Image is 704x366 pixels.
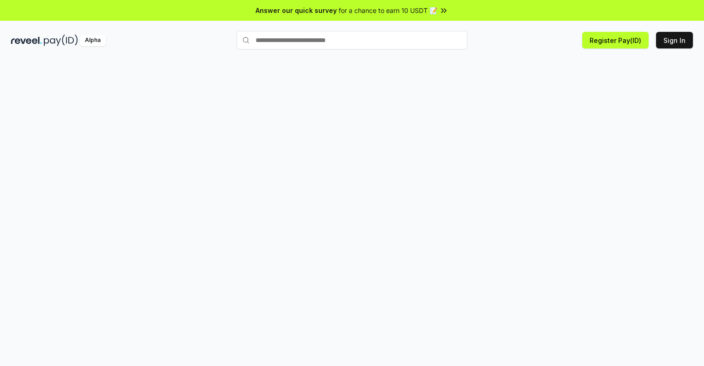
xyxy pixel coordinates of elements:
[44,35,78,46] img: pay_id
[11,35,42,46] img: reveel_dark
[656,32,693,48] button: Sign In
[256,6,337,15] span: Answer our quick survey
[339,6,437,15] span: for a chance to earn 10 USDT 📝
[80,35,106,46] div: Alpha
[582,32,649,48] button: Register Pay(ID)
